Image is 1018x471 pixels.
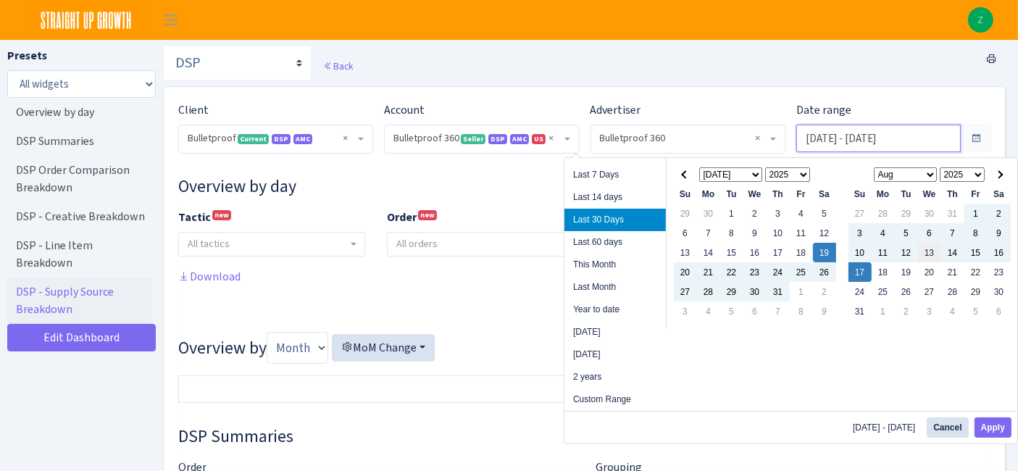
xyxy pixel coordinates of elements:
[743,184,767,204] th: We
[178,332,991,364] h3: Overview by
[188,131,355,146] span: Bulletproof <span class="badge badge-success">Current</span><span class="badge badge-primary">DSP...
[895,262,918,282] td: 19
[564,209,666,231] li: Last 30 Days
[790,243,813,262] td: 18
[872,282,895,301] td: 25
[488,134,507,144] span: DSP
[790,262,813,282] td: 25
[918,243,941,262] td: 13
[988,204,1011,223] td: 2
[178,209,211,225] b: Tactic
[564,366,666,388] li: 2 years
[564,164,666,186] li: Last 7 Days
[697,223,720,243] td: 7
[872,223,895,243] td: 4
[743,282,767,301] td: 30
[964,243,988,262] td: 15
[674,184,697,204] th: Su
[188,237,230,251] span: All tactics
[674,301,697,321] td: 3
[532,134,546,144] span: US
[7,278,152,324] a: DSP - Supply Source Breakdown
[941,243,964,262] td: 14
[790,282,813,301] td: 1
[895,204,918,223] td: 29
[564,343,666,366] li: [DATE]
[767,184,790,204] th: Th
[323,59,353,72] a: Back
[872,204,895,223] td: 28
[7,202,152,231] a: DSP - Creative Breakdown
[964,282,988,301] td: 29
[720,282,743,301] td: 29
[720,204,743,223] td: 1
[720,262,743,282] td: 22
[179,125,372,153] span: Bulletproof <span class="badge badge-success">Current</span><span class="badge badge-primary">DSP...
[813,301,836,321] td: 9
[387,209,417,225] b: Order
[988,262,1011,282] td: 23
[964,223,988,243] td: 8
[964,184,988,204] th: Fr
[178,176,991,197] h3: Widget #10
[212,210,231,220] sup: new
[743,204,767,223] td: 2
[975,417,1011,438] button: Apply
[964,204,988,223] td: 1
[178,269,241,284] a: Download
[790,184,813,204] th: Fr
[674,204,697,223] td: 29
[872,262,895,282] td: 18
[755,131,760,146] span: Remove all items
[767,223,790,243] td: 10
[564,231,666,254] li: Last 60 days
[813,204,836,223] td: 5
[872,301,895,321] td: 1
[767,243,790,262] td: 17
[7,47,47,64] label: Presets
[178,101,209,119] label: Client
[790,223,813,243] td: 11
[941,262,964,282] td: 21
[918,282,941,301] td: 27
[767,301,790,321] td: 7
[988,282,1011,301] td: 30
[564,186,666,209] li: Last 14 days
[7,324,156,351] a: Edit Dashboard
[848,184,872,204] th: Su
[918,262,941,282] td: 20
[941,223,964,243] td: 7
[600,131,767,146] span: Bulletproof 360
[872,184,895,204] th: Mo
[918,301,941,321] td: 3
[697,301,720,321] td: 4
[941,282,964,301] td: 28
[988,301,1011,321] td: 6
[813,184,836,204] th: Sa
[848,262,872,282] td: 17
[796,101,851,119] label: Date range
[743,262,767,282] td: 23
[178,426,991,447] h3: Widget #37
[968,7,993,33] img: Zach Belous
[674,223,697,243] td: 6
[813,262,836,282] td: 26
[964,262,988,282] td: 22
[697,262,720,282] td: 21
[153,8,189,32] button: Toggle navigation
[872,243,895,262] td: 11
[7,231,152,278] a: DSP - Line Item Breakdown
[7,156,152,202] a: DSP Order Comparison Breakdown
[272,134,291,144] span: DSP
[743,301,767,321] td: 6
[564,299,666,321] li: Year to date
[564,388,666,411] li: Custom Range
[848,204,872,223] td: 27
[941,184,964,204] th: Th
[293,134,312,144] span: AMC
[720,301,743,321] td: 5
[941,301,964,321] td: 4
[790,204,813,223] td: 4
[674,282,697,301] td: 27
[895,223,918,243] td: 5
